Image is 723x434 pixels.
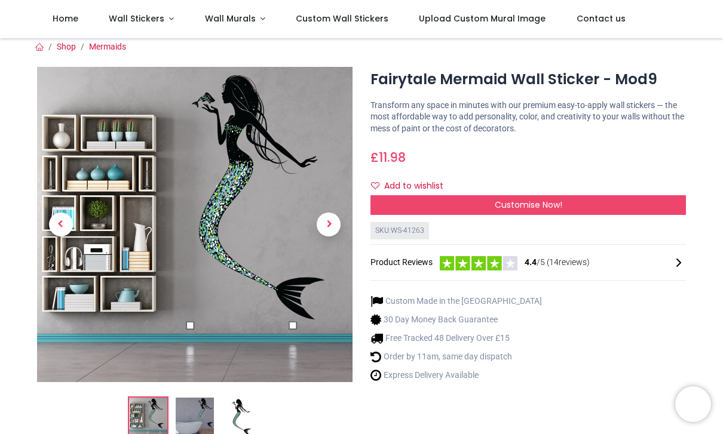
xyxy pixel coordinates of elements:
span: Custom Wall Stickers [296,13,388,24]
img: Fairytale Mermaid Wall Sticker - Mod9 [37,67,353,382]
span: Previous [49,213,73,236]
li: Express Delivery Available [370,369,542,381]
i: Add to wishlist [371,181,379,190]
span: Wall Murals [205,13,256,24]
button: Add to wishlistAdd to wishlist [370,176,454,196]
h1: Fairytale Mermaid Wall Sticker - Mod9 [370,69,686,90]
div: Product Reviews [370,254,686,270]
li: 30 Day Money Back Guarantee [370,313,542,326]
div: SKU: WS-41263 [370,222,429,239]
span: Upload Custom Mural Image [419,13,546,24]
li: Order by 11am, same day dispatch [370,350,542,363]
a: Shop [57,42,76,51]
span: £ [370,149,406,166]
a: Next [305,115,353,335]
span: 11.98 [379,149,406,166]
a: Mermaids [89,42,126,51]
li: Free Tracked 48 Delivery Over £15 [370,332,542,344]
span: Wall Stickers [109,13,164,24]
span: Customise Now! [495,199,562,211]
span: 4.4 [525,257,537,267]
span: /5 ( 14 reviews) [525,257,590,269]
span: Home [53,13,78,24]
li: Custom Made in the [GEOGRAPHIC_DATA] [370,295,542,307]
span: Next [317,213,341,236]
iframe: Brevo live chat [675,386,711,422]
a: Previous [37,115,84,335]
span: Contact us [577,13,626,24]
p: Transform any space in minutes with our premium easy-to-apply wall stickers — the most affordable... [370,100,686,135]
